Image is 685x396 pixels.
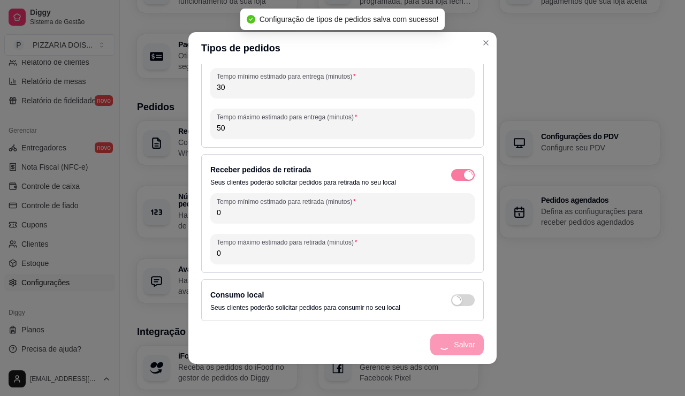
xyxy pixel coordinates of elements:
[188,32,497,64] header: Tipos de pedidos
[453,296,461,304] span: loading
[217,82,468,93] input: Tempo mínimo estimado para entrega (minutos)
[477,34,494,51] button: Close
[210,165,311,174] label: Receber pedidos de retirada
[210,291,264,299] label: Consumo local
[210,178,396,187] p: Seus clientes poderão solicitar pedidos para retirada no seu local
[247,15,255,24] span: check-circle
[217,123,468,133] input: Tempo máximo estimado para entrega (minutos)
[217,72,359,81] label: Tempo mínimo estimado para entrega (minutos)
[217,207,468,218] input: Tempo mínimo estimado para retirada (minutos)
[465,171,473,179] span: loading
[217,248,468,258] input: Tempo máximo estimado para retirada (minutos)
[217,197,359,206] label: Tempo mínimo estimado para retirada (minutos)
[217,238,361,247] label: Tempo máximo estimado para retirada (minutos)
[210,303,400,312] p: Seus clientes poderão solicitar pedidos para consumir no seu local
[217,112,361,121] label: Tempo máximo estimado para entrega (minutos)
[260,15,439,24] span: Configuração de tipos de pedidos salva com sucesso!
